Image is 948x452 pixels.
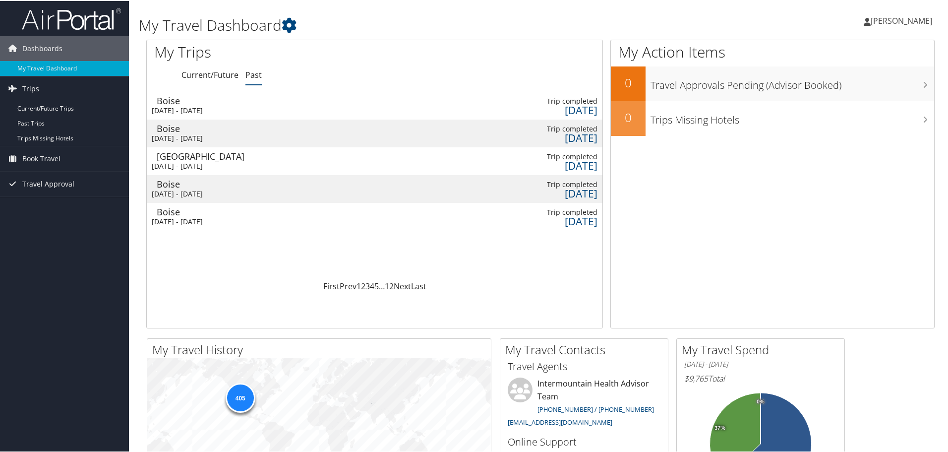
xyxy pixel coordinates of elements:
[370,280,374,291] a: 4
[22,145,60,170] span: Book Travel
[152,189,373,197] div: [DATE] - [DATE]
[157,123,378,132] div: Boise
[514,124,597,132] div: Trip completed
[514,151,597,160] div: Trip completed
[152,216,373,225] div: [DATE] - [DATE]
[22,6,121,30] img: airportal-logo.png
[611,41,934,62] h1: My Action Items
[684,372,837,383] h6: Total
[514,96,597,105] div: Trip completed
[323,280,340,291] a: First
[152,161,373,170] div: [DATE] - [DATE]
[508,417,612,426] a: [EMAIL_ADDRESS][DOMAIN_NAME]
[611,108,646,125] h2: 0
[508,434,660,448] h3: Online Support
[611,73,646,90] h2: 0
[514,179,597,188] div: Trip completed
[374,280,379,291] a: 5
[514,216,597,225] div: [DATE]
[508,359,660,373] h3: Travel Agents
[394,280,411,291] a: Next
[157,206,378,215] div: Boise
[514,160,597,169] div: [DATE]
[514,105,597,114] div: [DATE]
[225,382,255,412] div: 405
[361,280,365,291] a: 2
[684,359,837,368] h6: [DATE] - [DATE]
[385,280,394,291] a: 12
[181,68,238,79] a: Current/Future
[157,95,378,104] div: Boise
[611,65,934,100] a: 0Travel Approvals Pending (Advisor Booked)
[157,179,378,188] div: Boise
[684,372,708,383] span: $9,765
[365,280,370,291] a: 3
[514,132,597,141] div: [DATE]
[682,340,844,357] h2: My Travel Spend
[22,171,74,195] span: Travel Approval
[757,398,765,404] tspan: 0%
[157,151,378,160] div: [GEOGRAPHIC_DATA]
[864,5,942,35] a: [PERSON_NAME]
[22,35,62,60] span: Dashboards
[503,377,665,430] li: Intermountain Health Advisor Team
[411,280,426,291] a: Last
[22,75,39,100] span: Trips
[871,14,932,25] span: [PERSON_NAME]
[714,424,725,430] tspan: 37%
[611,100,934,135] a: 0Trips Missing Hotels
[139,14,674,35] h1: My Travel Dashboard
[505,340,668,357] h2: My Travel Contacts
[537,404,654,413] a: [PHONE_NUMBER] / [PHONE_NUMBER]
[651,107,934,126] h3: Trips Missing Hotels
[152,340,491,357] h2: My Travel History
[514,207,597,216] div: Trip completed
[356,280,361,291] a: 1
[152,105,373,114] div: [DATE] - [DATE]
[152,133,373,142] div: [DATE] - [DATE]
[379,280,385,291] span: …
[651,72,934,91] h3: Travel Approvals Pending (Advisor Booked)
[245,68,262,79] a: Past
[340,280,356,291] a: Prev
[514,188,597,197] div: [DATE]
[154,41,405,62] h1: My Trips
